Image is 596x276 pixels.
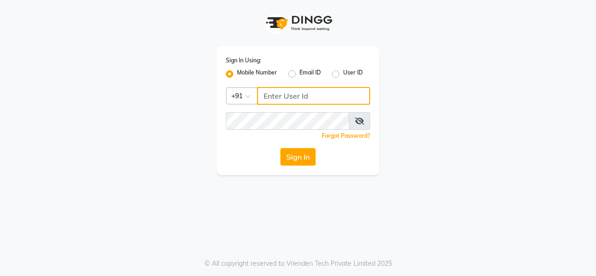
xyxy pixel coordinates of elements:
[261,9,335,37] img: logo1.svg
[299,68,321,80] label: Email ID
[280,148,316,166] button: Sign In
[322,132,370,139] a: Forgot Password?
[237,68,277,80] label: Mobile Number
[257,87,370,105] input: Username
[226,56,261,65] label: Sign In Using:
[343,68,363,80] label: User ID
[226,112,349,130] input: Username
